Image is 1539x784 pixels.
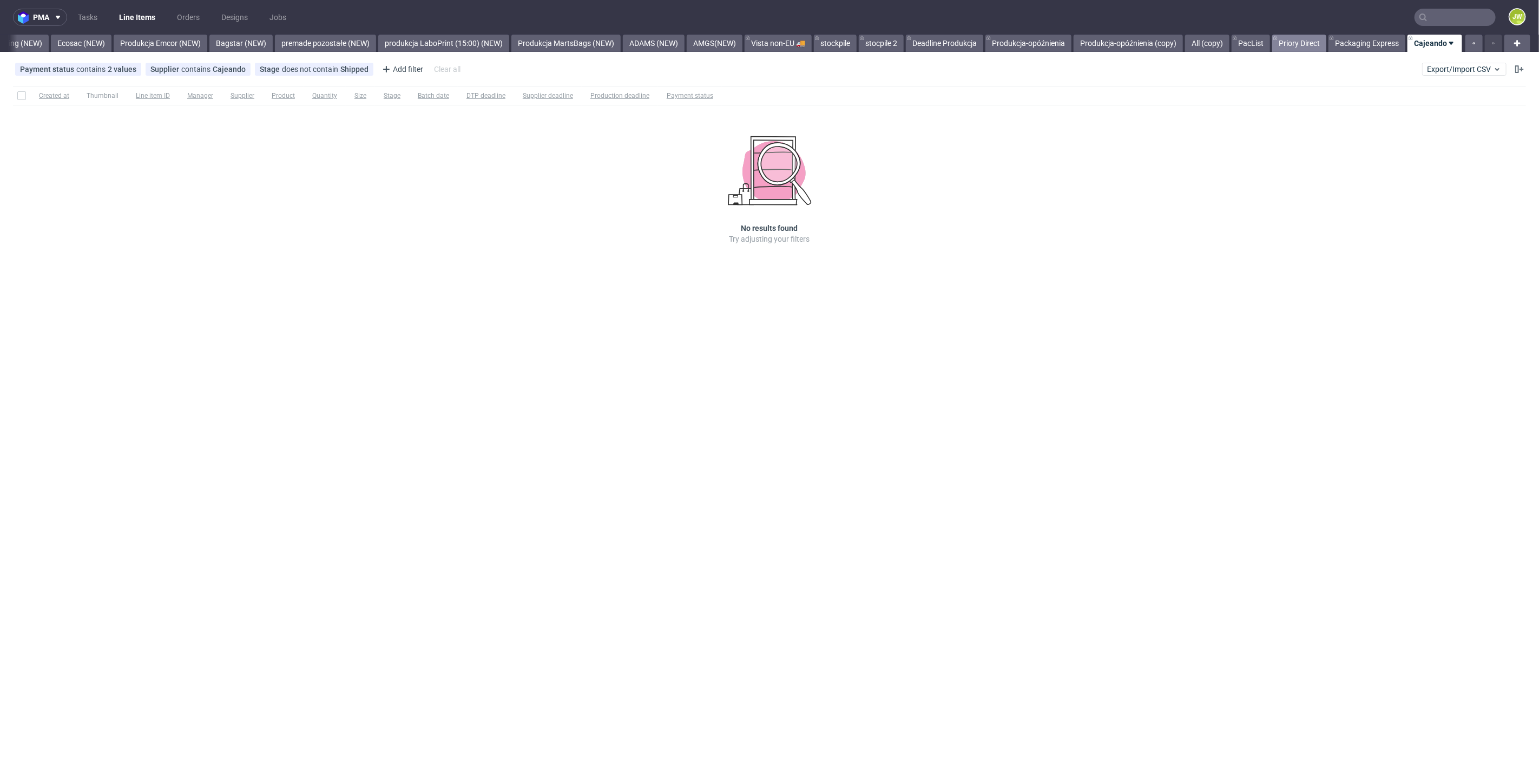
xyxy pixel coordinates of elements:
[378,35,509,52] a: produkcja LaboPrint (15:00) (NEW)
[18,11,33,24] img: logo
[20,65,76,74] span: Payment status
[312,91,337,101] span: Quantity
[33,14,49,21] span: pma
[71,9,104,26] a: Tasks
[687,35,742,52] a: AMGS(NEW)
[275,35,376,52] a: premade pozostałe (NEW)
[378,61,425,78] div: Add filter
[466,91,505,101] span: DTP deadline
[814,35,857,52] a: stockpile
[51,35,111,52] a: Ecosac (NEW)
[213,65,246,74] div: Cajeando
[282,65,340,74] span: does not contain
[523,91,573,101] span: Supplier deadline
[1328,35,1405,52] a: Packaging Express
[150,65,181,74] span: Supplier
[231,91,254,101] span: Supplier
[1185,35,1229,52] a: All (copy)
[181,65,213,74] span: contains
[87,91,119,101] span: Thumbnail
[170,9,206,26] a: Orders
[215,9,254,26] a: Designs
[729,234,810,244] p: Try adjusting your filters
[13,9,67,26] button: pma
[272,91,295,101] span: Product
[384,91,400,101] span: Stage
[432,62,463,77] div: Clear all
[136,91,170,101] span: Line item ID
[418,91,449,101] span: Batch date
[113,9,162,26] a: Line Items
[1074,35,1183,52] a: Produkcja-opóźnienia (copy)
[906,35,983,52] a: Deadline Produkcja
[511,35,621,52] a: Produkcja MartsBags (NEW)
[263,9,293,26] a: Jobs
[76,65,108,74] span: contains
[114,35,207,52] a: Produkcja Emcor (NEW)
[985,35,1071,52] a: Produkcja-opóźnienia
[1232,35,1270,52] a: PacList
[187,91,213,101] span: Manager
[209,35,273,52] a: Bagstar (NEW)
[859,35,904,52] a: stocpile 2
[260,65,282,74] span: Stage
[1422,63,1507,76] button: Export/Import CSV
[1272,35,1326,52] a: Priory Direct
[741,223,798,234] h3: No results found
[1510,9,1525,24] figcaption: JW
[354,91,366,101] span: Size
[1408,35,1462,52] a: Cajeando
[340,65,369,74] div: Shipped
[1427,65,1502,74] span: Export/Import CSV
[590,91,649,101] span: Production deadline
[108,65,136,74] div: 2 values
[39,91,69,101] span: Created at
[745,35,812,52] a: Vista non-EU 🚚
[667,91,713,101] span: Payment status
[623,35,685,52] a: ADAMS (NEW)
